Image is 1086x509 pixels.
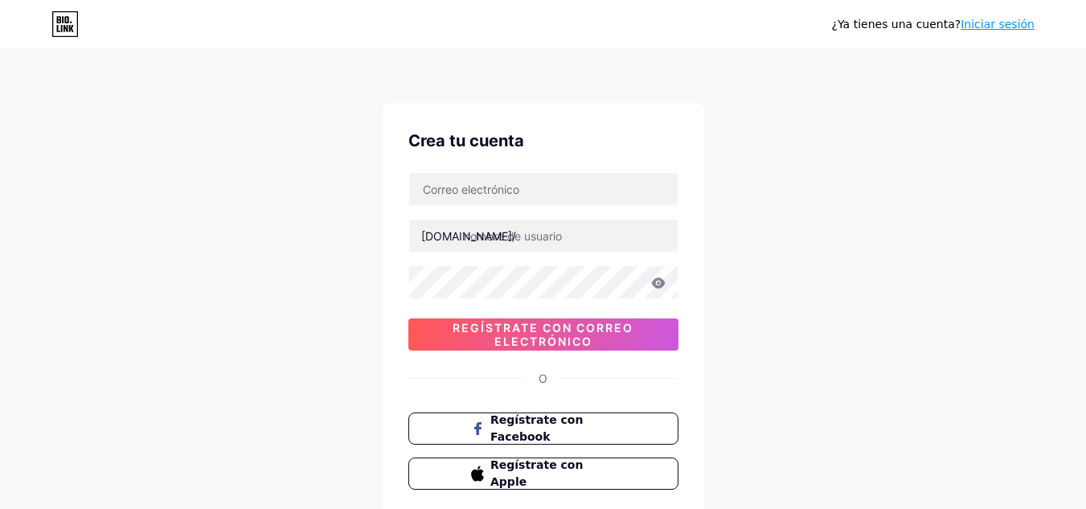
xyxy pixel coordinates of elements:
[539,371,547,385] font: O
[408,458,678,490] button: Regístrate con Apple
[421,229,516,243] font: [DOMAIN_NAME]/
[832,18,961,31] font: ¿Ya tienes una cuenta?
[409,220,678,252] input: nombre de usuario
[408,318,678,351] button: Regístrate con correo electrónico
[453,321,633,348] font: Regístrate con correo electrónico
[490,413,583,443] font: Regístrate con Facebook
[408,413,678,445] button: Regístrate con Facebook
[408,131,524,150] font: Crea tu cuenta
[490,458,583,488] font: Regístrate con Apple
[409,173,678,205] input: Correo electrónico
[961,18,1035,31] a: Iniciar sesión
